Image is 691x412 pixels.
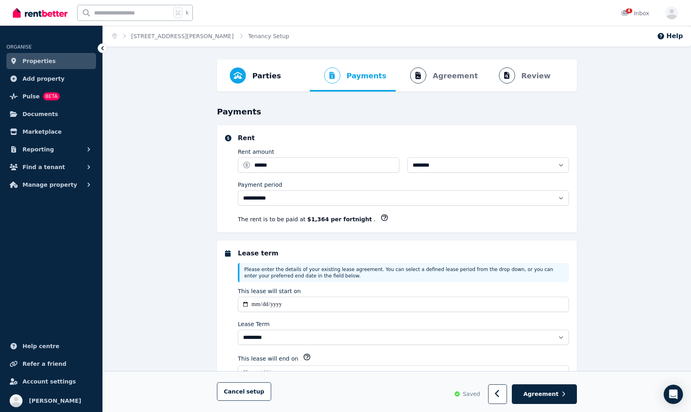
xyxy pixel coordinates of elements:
a: PulseBETA [6,88,96,104]
span: Help centre [22,341,59,351]
label: This lease will end on [238,355,298,363]
label: Payment period [238,181,282,189]
img: RentBetter [13,7,67,19]
div: Inbox [621,9,649,17]
label: This lease will start on [238,287,301,295]
button: Payments [310,59,393,92]
span: Properties [22,56,56,66]
span: Pulse [22,92,40,101]
a: Add property [6,71,96,87]
span: Please enter the details of your existing lease agreement. You can select a defined lease period ... [244,267,553,279]
h5: Lease term [238,249,569,258]
nav: Progress [217,59,577,92]
a: Properties [6,53,96,69]
span: Agreement [523,390,559,398]
span: BETA [43,92,60,100]
a: Marketplace [6,124,96,140]
a: Documents [6,106,96,122]
h3: Payments [217,106,577,117]
span: Find a tenant [22,162,65,172]
button: Find a tenant [6,159,96,175]
span: Reporting [22,145,54,154]
span: Tenancy Setup [248,32,289,40]
a: Help centre [6,338,96,354]
span: Manage property [22,180,77,190]
div: Open Intercom Messenger [664,385,683,404]
b: $1,364 per fortnight [307,216,374,222]
button: Manage property [6,177,96,193]
span: Cancel [224,389,264,395]
label: Rent amount [238,148,274,156]
span: Account settings [22,377,76,386]
nav: Breadcrumb [103,26,299,47]
a: [STREET_ADDRESS][PERSON_NAME] [131,33,234,39]
span: [PERSON_NAME] [29,396,81,406]
button: Reporting [6,141,96,157]
p: The rent is to be paid at . [238,215,376,223]
span: Saved [463,390,480,398]
label: Lease Term [238,320,270,328]
a: Account settings [6,373,96,390]
span: Payments [347,70,386,82]
button: Parties [223,59,287,92]
span: 4 [626,8,632,13]
a: Refer a friend [6,356,96,372]
span: setup [246,388,264,396]
button: Agreement [512,385,577,404]
span: Marketplace [22,127,61,137]
span: Parties [252,70,281,82]
span: Refer a friend [22,359,66,369]
span: Documents [22,109,58,119]
button: Help [657,31,683,41]
button: Cancelsetup [217,383,271,401]
span: k [186,10,188,16]
span: ORGANISE [6,44,32,50]
span: Add property [22,74,65,84]
h5: Rent [238,133,569,143]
